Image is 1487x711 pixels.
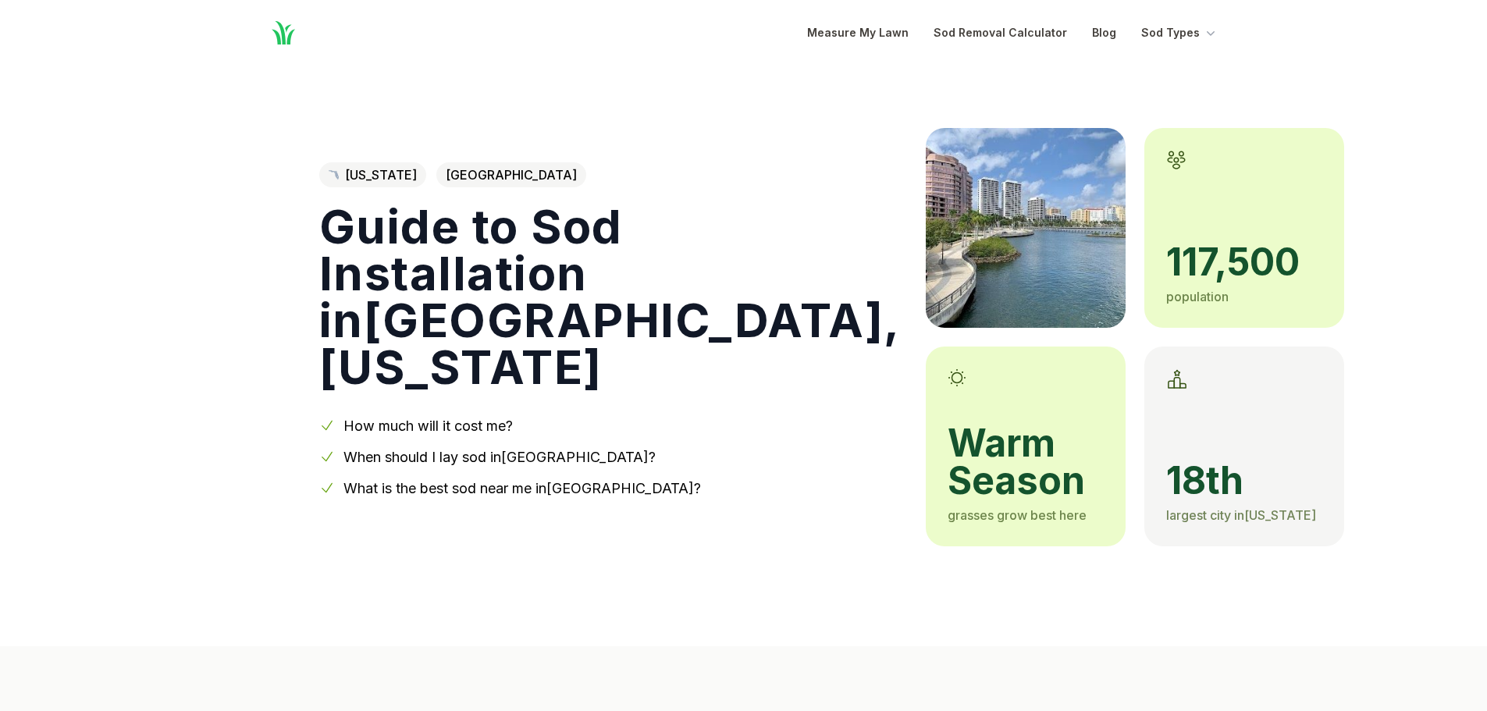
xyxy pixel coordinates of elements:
[436,162,586,187] span: [GEOGRAPHIC_DATA]
[1092,23,1116,42] a: Blog
[1166,507,1316,523] span: largest city in [US_STATE]
[926,128,1126,328] img: A picture of West Palm Beach
[343,449,656,465] a: When should I lay sod in[GEOGRAPHIC_DATA]?
[1166,244,1322,281] span: 117,500
[319,162,426,187] a: [US_STATE]
[319,203,901,390] h1: Guide to Sod Installation in [GEOGRAPHIC_DATA] , [US_STATE]
[1166,462,1322,499] span: 18th
[934,23,1067,42] a: Sod Removal Calculator
[343,480,701,496] a: What is the best sod near me in[GEOGRAPHIC_DATA]?
[948,425,1104,499] span: warm season
[1141,23,1218,42] button: Sod Types
[343,418,513,434] a: How much will it cost me?
[1166,289,1229,304] span: population
[807,23,909,42] a: Measure My Lawn
[329,170,339,180] img: Florida state outline
[948,507,1087,523] span: grasses grow best here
